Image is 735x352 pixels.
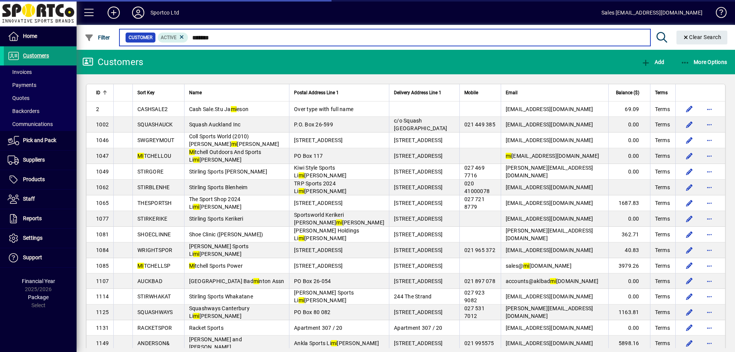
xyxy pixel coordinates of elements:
[655,324,670,332] span: Terms
[299,188,305,194] em: mi
[608,102,650,117] td: 69.09
[294,325,343,331] span: Apartment 307 / 20
[464,290,485,303] span: 027 923 9082
[150,7,179,19] div: Sportco Ltd
[394,293,432,300] span: 244 The Strand
[506,88,604,97] div: Email
[616,88,639,97] span: Balance ($)
[96,184,109,190] span: 1062
[137,137,175,143] span: SWGREYMOUT
[394,169,443,175] span: [STREET_ADDRESS]
[4,65,77,79] a: Invoices
[506,278,599,284] span: accounts@aklbad [DOMAIN_NAME]
[336,219,342,226] em: mi
[608,195,650,211] td: 1687.83
[655,183,670,191] span: Terms
[294,165,346,178] span: Kiwi Style Sports Li [PERSON_NAME]
[4,105,77,118] a: Backorders
[506,325,593,331] span: [EMAIL_ADDRESS][DOMAIN_NAME]
[464,247,495,253] span: 021 965 372
[126,6,150,20] button: Profile
[137,231,171,237] span: SHOECLINNE
[703,197,715,209] button: More options
[231,141,237,147] em: mi
[23,52,49,59] span: Customers
[394,118,447,131] span: c/o Squash [GEOGRAPHIC_DATA]
[676,31,728,44] button: Clear
[703,260,715,272] button: More options
[96,88,100,97] span: ID
[550,278,556,284] em: mi
[193,251,199,257] em: mi
[655,277,670,285] span: Terms
[683,337,696,349] button: Edit
[608,242,650,258] td: 40.83
[608,211,650,227] td: 0.00
[464,305,485,319] span: 027 531 7012
[683,134,696,146] button: Edit
[137,153,171,159] span: TCHELLOU
[96,106,99,112] span: 2
[23,254,42,260] span: Support
[294,180,346,194] span: TRP Sports 2024 Li [PERSON_NAME]
[96,153,109,159] span: 1047
[655,339,670,347] span: Terms
[231,106,237,112] em: mi
[4,209,77,228] a: Reports
[137,247,173,253] span: WRIGHTSPOR
[8,69,32,75] span: Invoices
[506,106,593,112] span: [EMAIL_ADDRESS][DOMAIN_NAME]
[506,263,572,269] span: sales@ [DOMAIN_NAME]
[4,131,77,150] a: Pick and Pack
[189,196,242,210] span: The Sport Shop 2024 Li [PERSON_NAME]
[189,216,243,222] span: Stirling Sports Kerikeri
[294,88,339,97] span: Postal Address Line 1
[683,228,696,241] button: Edit
[703,165,715,178] button: More options
[703,118,715,131] button: More options
[608,289,650,305] td: 0.00
[137,106,168,112] span: CASHSALE2
[394,184,443,190] span: [STREET_ADDRESS]
[23,196,35,202] span: Staff
[683,213,696,225] button: Edit
[655,168,670,175] span: Terms
[394,247,443,253] span: [STREET_ADDRESS]
[137,263,144,269] em: MI
[137,309,173,315] span: SQUASHWAYS
[464,88,478,97] span: Mobile
[189,169,267,175] span: Stirling Sports [PERSON_NAME]
[137,153,144,159] em: MI
[294,137,343,143] span: [STREET_ADDRESS]
[655,152,670,160] span: Terms
[506,293,593,300] span: [EMAIL_ADDRESS][DOMAIN_NAME]
[189,149,261,163] span: tchell Outdoors And Sports Li [PERSON_NAME]
[464,121,495,128] span: 021 449 385
[683,290,696,303] button: Edit
[96,121,109,128] span: 1002
[703,213,715,225] button: More options
[683,34,722,40] span: Clear Search
[4,79,77,92] a: Payments
[189,88,285,97] div: Name
[655,136,670,144] span: Terms
[394,153,443,159] span: [STREET_ADDRESS]
[703,322,715,334] button: More options
[8,121,53,127] span: Communications
[683,103,696,115] button: Edit
[464,165,485,178] span: 027 469 7716
[655,121,670,128] span: Terms
[189,278,284,284] span: [GEOGRAPHIC_DATA] Bad nton Assn
[137,340,170,346] span: ANDERSON&
[703,134,715,146] button: More options
[8,108,39,114] span: Backorders
[28,294,49,300] span: Package
[189,121,241,128] span: Squash Auckland Inc
[137,88,155,97] span: Sort Key
[464,196,485,210] span: 027 721 8779
[655,199,670,207] span: Terms
[710,2,725,26] a: Knowledge Base
[703,290,715,303] button: More options
[129,34,152,41] span: Customer
[601,7,702,19] div: Sales [EMAIL_ADDRESS][DOMAIN_NAME]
